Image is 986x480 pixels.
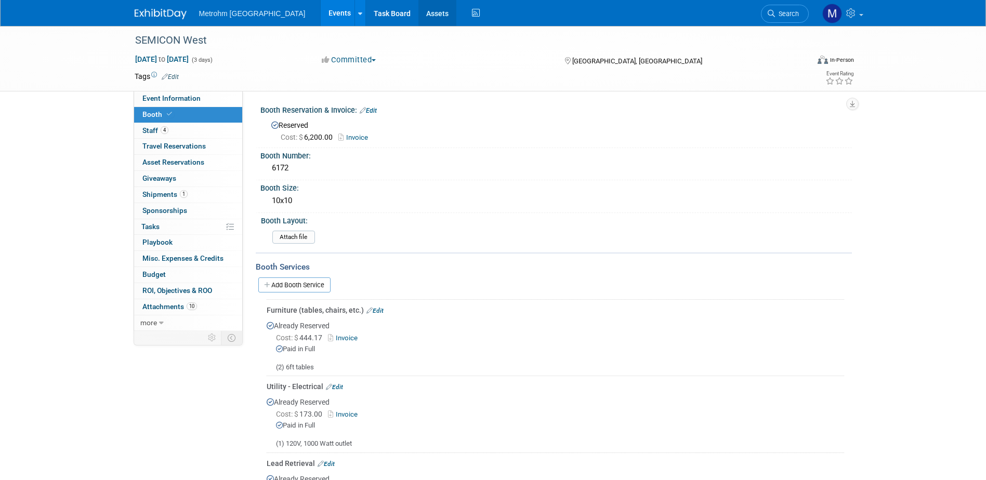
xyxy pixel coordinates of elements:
div: (1) 120V, 1000 Watt outlet [267,431,844,449]
div: Event Format [747,54,854,70]
a: Edit [366,307,384,314]
img: Format-Inperson.png [818,56,828,64]
span: Shipments [142,190,188,198]
a: Edit [162,73,179,81]
span: 444.17 [276,334,326,342]
span: (3 days) [191,57,213,63]
span: [DATE] [DATE] [135,55,189,64]
span: Cost: $ [281,133,304,141]
div: Already Reserved [267,392,844,449]
a: Edit [360,107,377,114]
span: more [140,318,157,327]
div: Booth Size: [260,180,852,193]
span: ROI, Objectives & ROO [142,286,212,295]
a: Search [761,5,809,23]
span: 4 [161,126,168,134]
span: Playbook [142,238,173,246]
span: Event Information [142,94,201,102]
button: Committed [318,55,380,65]
span: Travel Reservations [142,142,206,150]
span: Search [775,10,799,18]
span: Cost: $ [276,410,299,418]
a: ROI, Objectives & ROO [134,283,242,299]
a: Edit [326,383,343,391]
td: Toggle Event Tabs [221,331,242,344]
span: Sponsorships [142,206,187,215]
div: SEMICON West [132,31,793,50]
a: more [134,315,242,331]
div: (2) 6ft tables [267,354,844,372]
div: Paid in Full [276,344,844,354]
div: Furniture (tables, chairs, etc.) [267,305,844,315]
span: Giveaways [142,174,176,182]
span: 1 [180,190,188,198]
span: Budget [142,270,166,278]
a: Booth [134,107,242,123]
span: 173.00 [276,410,326,418]
a: Edit [318,460,335,468]
span: to [157,55,167,63]
td: Personalize Event Tab Strip [203,331,221,344]
div: Booth Number: [260,148,852,161]
span: Staff [142,126,168,135]
a: Budget [134,267,242,283]
a: Tasks [134,219,242,235]
div: Lead Retrieval [267,458,844,469]
div: Booth Reservation & Invoice: [260,102,852,116]
a: Add Booth Service [258,277,331,292]
span: Misc. Expenses & Credits [142,254,224,262]
div: Paid in Full [276,421,844,431]
a: Invoice [338,134,373,141]
i: Booth reservation complete [167,111,172,117]
td: Tags [135,71,179,82]
a: Giveaways [134,171,242,186]
a: Sponsorships [134,203,242,219]
div: In-Person [830,56,854,64]
a: Invoice [328,410,362,418]
span: Tasks [141,222,160,231]
img: Michelle Simoes [822,4,842,23]
span: Booth [142,110,174,118]
a: Event Information [134,91,242,106]
div: Already Reserved [267,315,844,372]
span: Attachments [142,302,197,311]
div: Utility - Electrical [267,381,844,392]
span: 6,200.00 [281,133,337,141]
span: Cost: $ [276,334,299,342]
div: Booth Services [256,261,852,273]
div: 10x10 [268,193,844,209]
span: Metrohm [GEOGRAPHIC_DATA] [199,9,306,18]
div: 6172 [268,160,844,176]
div: Reserved [268,117,844,143]
img: ExhibitDay [135,9,187,19]
a: Shipments1 [134,187,242,203]
a: Staff4 [134,123,242,139]
a: Playbook [134,235,242,250]
a: Attachments10 [134,299,242,315]
a: Invoice [328,334,362,342]
div: Event Rating [825,71,853,76]
span: Asset Reservations [142,158,204,166]
a: Misc. Expenses & Credits [134,251,242,266]
span: 10 [187,302,197,310]
a: Travel Reservations [134,139,242,154]
a: Asset Reservations [134,155,242,170]
div: Booth Layout: [261,213,847,226]
span: [GEOGRAPHIC_DATA], [GEOGRAPHIC_DATA] [572,57,702,65]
